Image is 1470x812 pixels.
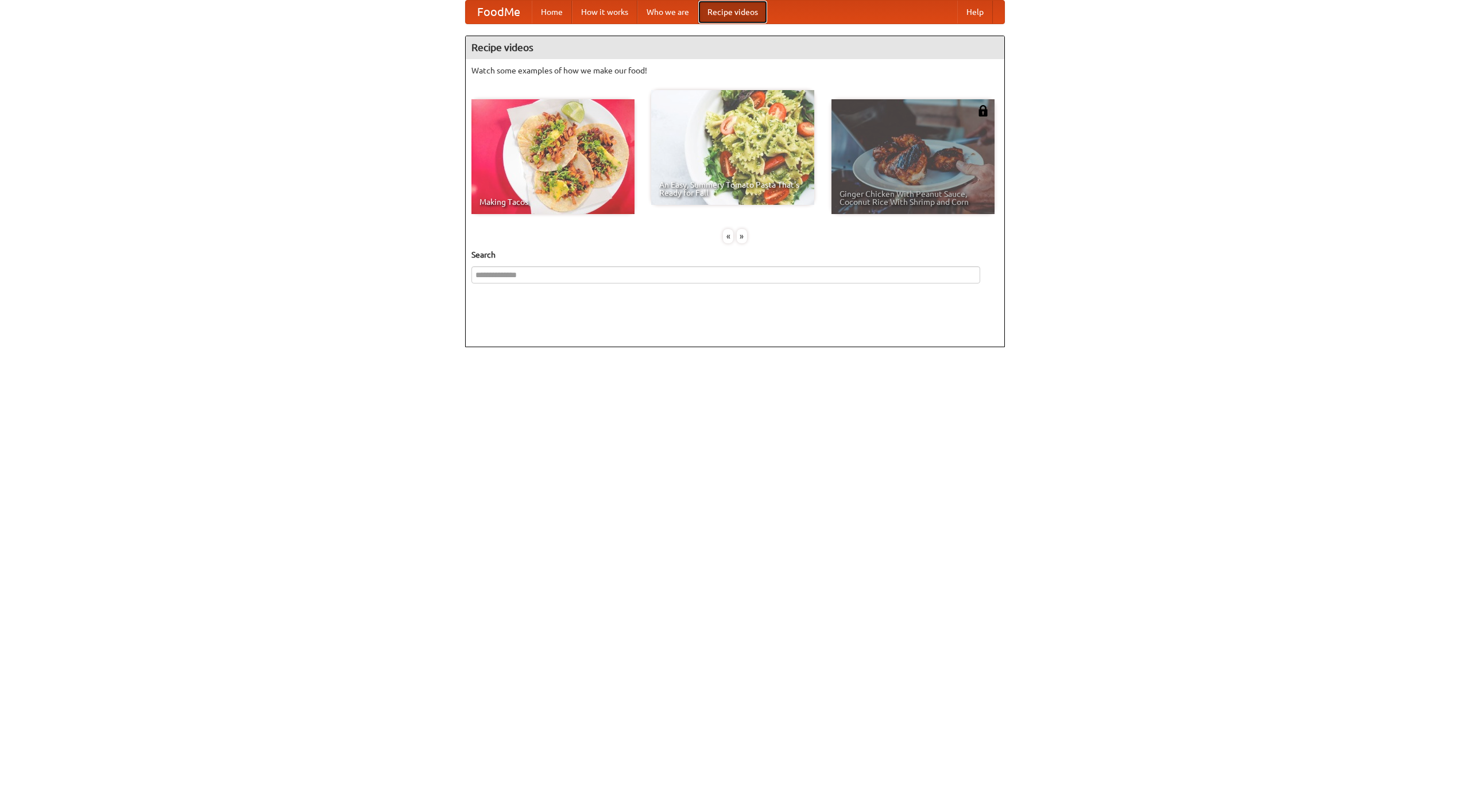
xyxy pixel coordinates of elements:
div: « [723,229,733,243]
a: Home [532,1,572,24]
a: Recipe videos [698,1,767,24]
h4: Recipe videos [466,36,1004,59]
p: Watch some examples of how we make our food! [471,65,999,76]
a: FoodMe [466,1,532,24]
a: Help [957,1,993,24]
div: » [737,229,747,243]
a: An Easy, Summery Tomato Pasta That's Ready for Fall [651,90,814,205]
a: Who we are [637,1,698,24]
span: Making Tacos [479,198,626,206]
a: How it works [572,1,637,24]
img: 483408.png [977,105,989,116]
h5: Search [471,249,999,261]
a: Making Tacos [471,99,635,214]
span: An Easy, Summery Tomato Pasta That's Ready for Fall [659,181,806,197]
